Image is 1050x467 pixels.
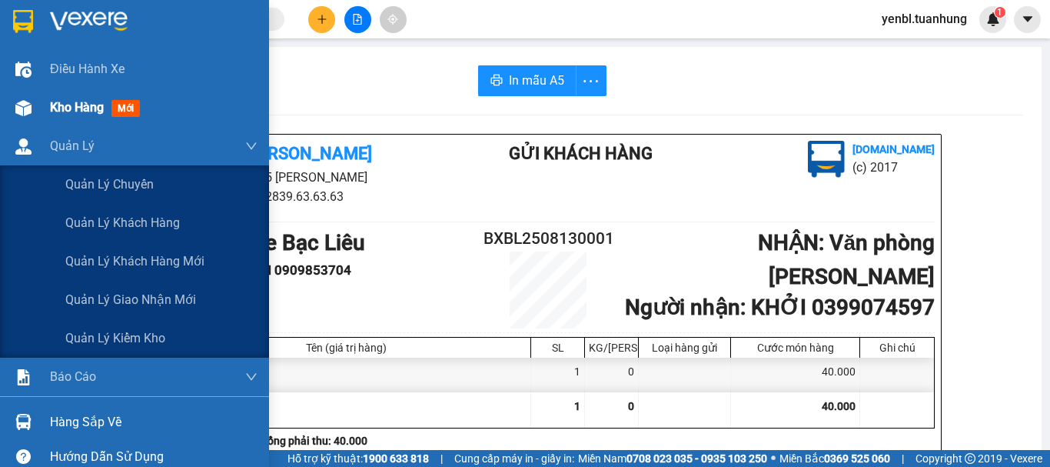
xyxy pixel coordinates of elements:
[574,400,580,412] span: 1
[317,14,327,25] span: plus
[822,400,856,412] span: 40.000
[824,452,890,465] strong: 0369 525 060
[50,411,258,434] div: Hàng sắp về
[779,450,890,467] span: Miền Bắc
[166,342,527,354] div: Tên (giá trị hàng)
[161,187,447,206] li: 02839.63.63.63
[625,295,935,320] b: Người nhận : KHỞI 0399074597
[771,455,776,462] span: ⚪️
[478,65,577,96] button: printerIn mẫu A5
[1021,12,1035,26] span: caret-down
[387,14,398,25] span: aim
[808,141,845,178] img: logo.jpg
[352,14,363,25] span: file-add
[578,450,767,467] span: Miền Nam
[380,6,407,33] button: aim
[65,175,154,194] span: Quản lý chuyến
[363,452,429,465] strong: 1900 633 818
[585,358,639,392] div: 0
[15,62,32,78] img: warehouse-icon
[965,453,975,464] span: copyright
[50,100,104,115] span: Kho hàng
[902,450,904,467] span: |
[65,252,204,271] span: Quản lý khách hàng mới
[243,144,372,163] b: [PERSON_NAME]
[576,65,606,96] button: more
[50,136,95,155] span: Quản Lý
[589,342,634,354] div: KG/[PERSON_NAME]
[852,158,935,177] li: (c) 2017
[735,342,856,354] div: Cước món hàng
[1014,6,1041,33] button: caret-down
[731,358,860,392] div: 40.000
[643,342,726,354] div: Loại hàng gửi
[16,449,31,464] span: question-circle
[758,230,935,289] b: NHẬN : Văn phòng [PERSON_NAME]
[162,358,531,392] div: 1 KIỆN (Khác)
[995,7,1005,18] sup: 1
[997,7,1002,18] span: 1
[454,450,574,467] span: Cung cấp máy in - giấy in:
[308,6,335,33] button: plus
[161,168,447,187] li: 85 [PERSON_NAME]
[490,74,503,88] span: printer
[287,450,429,467] span: Hỗ trợ kỹ thuật:
[15,369,32,385] img: solution-icon
[65,213,180,232] span: Quản lý khách hàng
[65,329,165,348] span: Quản lý kiểm kho
[50,367,96,386] span: Báo cáo
[15,138,32,155] img: warehouse-icon
[13,10,33,33] img: logo-vxr
[535,342,580,354] div: SL
[15,414,32,430] img: warehouse-icon
[15,100,32,116] img: warehouse-icon
[245,140,258,152] span: down
[111,100,140,117] span: mới
[577,72,606,91] span: more
[245,371,258,383] span: down
[531,358,585,392] div: 1
[65,290,196,309] span: Quản lý giao nhận mới
[869,9,979,28] span: yenbl.tuanhung
[483,226,613,252] h2: BXBL2508130001
[509,71,564,90] span: In mẫu A5
[628,400,634,412] span: 0
[440,450,443,467] span: |
[986,12,1000,26] img: icon-new-feature
[344,6,371,33] button: file-add
[261,435,367,447] b: Tổng phải thu: 40.000
[864,342,930,354] div: Ghi chú
[509,144,653,163] b: Gửi khách hàng
[50,59,125,78] span: Điều hành xe
[626,452,767,465] strong: 0708 023 035 - 0935 103 250
[852,143,935,155] b: [DOMAIN_NAME]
